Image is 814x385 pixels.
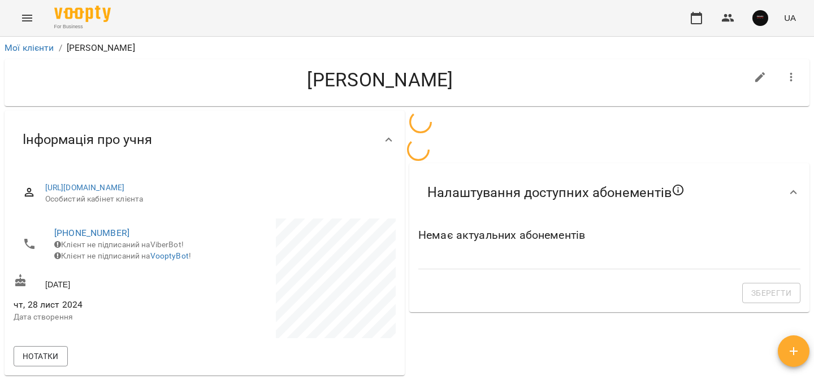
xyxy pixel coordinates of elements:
[14,68,747,91] h4: [PERSON_NAME]
[5,41,809,55] nav: breadcrumb
[5,42,54,53] a: Мої клієнти
[418,226,800,244] h6: Немає актуальних абонементів
[752,10,768,26] img: 5eed76f7bd5af536b626cea829a37ad3.jpg
[45,194,387,205] span: Особистий кабінет клієнта
[150,251,189,260] a: VooptyBot
[67,41,135,55] p: [PERSON_NAME]
[54,228,129,238] a: [PHONE_NUMBER]
[427,183,685,202] span: Налаштування доступних абонементів
[14,5,41,32] button: Menu
[14,298,202,312] span: чт, 28 лист 2024
[54,240,184,249] span: Клієнт не підписаний на ViberBot!
[14,346,68,366] button: Нотатки
[45,183,125,192] a: [URL][DOMAIN_NAME]
[54,23,111,30] span: For Business
[54,6,111,22] img: Voopty Logo
[784,12,796,24] span: UA
[780,7,800,28] button: UA
[23,131,152,148] span: Інформація про учня
[54,251,191,260] span: Клієнт не підписаний на !
[23,349,59,363] span: Нотатки
[672,183,685,197] svg: Якщо не обрано жодного, клієнт зможе побачити всі публічні абонементи
[5,111,405,169] div: Інформація про учня
[14,312,202,323] p: Дата створення
[11,272,205,292] div: [DATE]
[59,41,62,55] li: /
[409,163,809,222] div: Налаштування доступних абонементів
